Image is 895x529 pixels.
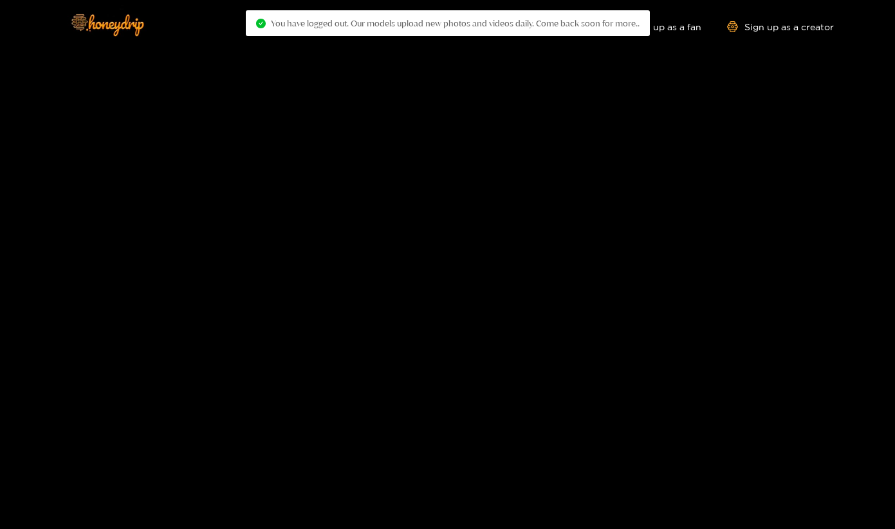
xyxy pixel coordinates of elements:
a: Sign up as a creator [727,21,834,32]
a: Sign up as a fan [613,21,701,32]
span: check-circle [256,19,266,28]
span: You have logged out. Our models upload new photos and videos daily. Come back soon for more.. [271,18,640,28]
